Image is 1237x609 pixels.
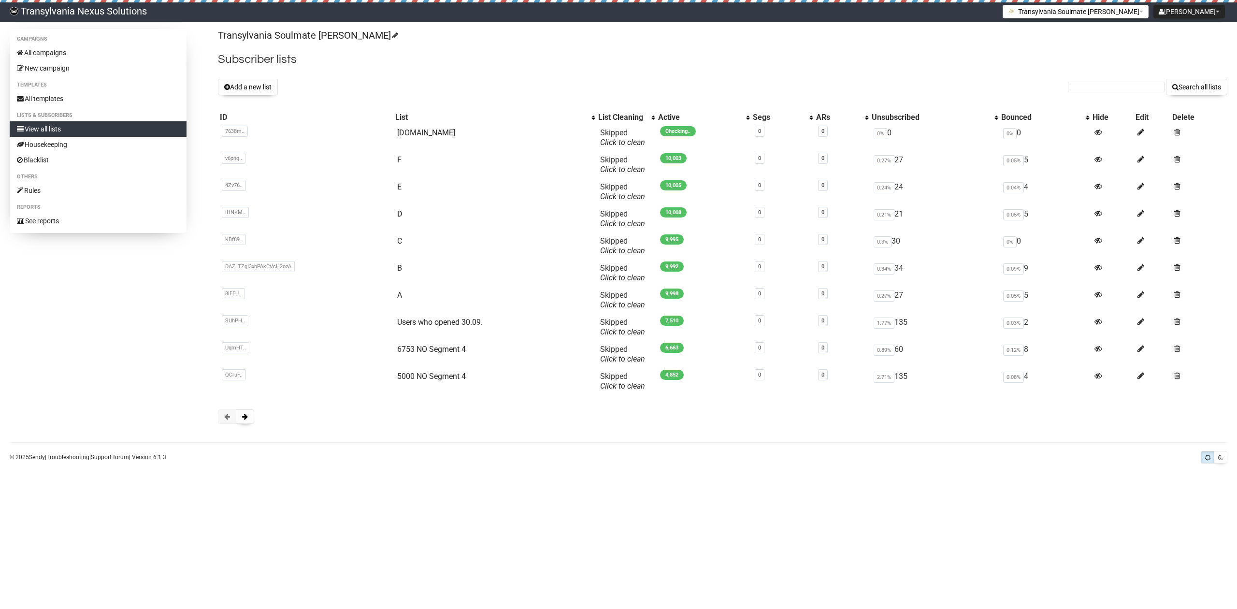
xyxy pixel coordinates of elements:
img: 1.png [1008,7,1016,15]
span: Skipped [600,345,645,363]
span: 0.09% [1003,263,1024,275]
span: 0.34% [874,263,894,275]
a: Housekeeping [10,137,187,152]
div: ID [220,113,391,122]
td: 4 [999,368,1091,395]
div: List [395,113,587,122]
a: 6753 NO Segment 4 [397,345,466,354]
a: A [397,290,402,300]
a: Click to clean [600,246,645,255]
span: 0% [1003,236,1017,247]
td: 4 [999,178,1091,205]
td: 8 [999,341,1091,368]
td: 5 [999,205,1091,232]
div: List Cleaning [598,113,647,122]
span: 0.05% [1003,209,1024,220]
span: 2.71% [874,372,894,383]
a: 0 [758,128,761,134]
td: 2 [999,314,1091,341]
span: 4,852 [660,370,684,380]
span: 1.77% [874,318,894,329]
span: Skipped [600,182,645,201]
a: 5000 NO Segment 4 [397,372,466,381]
span: Skipped [600,263,645,282]
span: 0.05% [1003,155,1024,166]
a: Click to clean [600,192,645,201]
div: Delete [1172,113,1225,122]
button: Search all lists [1166,79,1227,95]
span: 0.05% [1003,290,1024,302]
span: 0% [1003,128,1017,139]
span: 0% [874,128,887,139]
li: Campaigns [10,33,187,45]
div: Active [658,113,741,122]
a: Click to clean [600,219,645,228]
span: UqmHT.. [222,342,249,353]
td: 60 [870,341,999,368]
button: Transylvania Soulmate [PERSON_NAME] [1003,5,1149,18]
span: 10,008 [660,207,687,217]
a: 0 [758,236,761,243]
td: 27 [870,151,999,178]
td: 9 [999,260,1091,287]
a: 0 [758,290,761,297]
td: 0 [999,232,1091,260]
td: 0 [999,124,1091,151]
span: 0.03% [1003,318,1024,329]
a: Blacklist [10,152,187,168]
a: Click to clean [600,165,645,174]
span: Skipped [600,128,645,147]
div: Hide [1093,113,1132,122]
a: Click to clean [600,273,645,282]
span: 8iFEU.. [222,288,245,299]
a: D [397,209,403,218]
span: Checking.. [660,126,696,136]
a: Click to clean [600,354,645,363]
a: C [397,236,402,246]
td: 0 [870,124,999,151]
a: Troubleshooting [46,454,89,461]
td: 135 [870,314,999,341]
span: SUhPH.. [222,315,248,326]
a: Click to clean [600,300,645,309]
th: Delete: No sort applied, sorting is disabled [1170,111,1227,124]
li: Lists & subscribers [10,110,187,121]
th: Hide: No sort applied, sorting is disabled [1091,111,1134,124]
span: 6,663 [660,343,684,353]
p: © 2025 | | | Version 6.1.3 [10,452,166,463]
span: 0.21% [874,209,894,220]
span: 0.12% [1003,345,1024,356]
td: 27 [870,287,999,314]
a: 0 [758,182,761,188]
a: 0 [821,318,824,324]
span: Skipped [600,155,645,174]
span: Skipped [600,318,645,336]
div: Bounced [1001,113,1081,122]
button: Add a new list [218,79,278,95]
th: List: No sort applied, activate to apply an ascending sort [393,111,596,124]
a: F [397,155,402,164]
a: 0 [821,209,824,216]
a: 0 [758,345,761,351]
span: Skipped [600,236,645,255]
li: Templates [10,79,187,91]
span: 0.04% [1003,182,1024,193]
a: 0 [821,345,824,351]
a: New campaign [10,60,187,76]
a: E [397,182,402,191]
a: 0 [821,372,824,378]
span: Skipped [600,372,645,391]
span: Skipped [600,290,645,309]
th: ARs: No sort applied, activate to apply an ascending sort [814,111,870,124]
a: 0 [821,263,824,270]
a: Support forum [91,454,129,461]
a: All templates [10,91,187,106]
a: Transylvania Soulmate [PERSON_NAME] [218,29,397,41]
span: 4Zv76.. [222,180,246,191]
a: 0 [821,290,824,297]
a: B [397,263,402,273]
span: 10,005 [660,180,687,190]
th: List Cleaning: No sort applied, activate to apply an ascending sort [596,111,656,124]
div: ARs [816,113,860,122]
th: Segs: No sort applied, activate to apply an ascending sort [751,111,814,124]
